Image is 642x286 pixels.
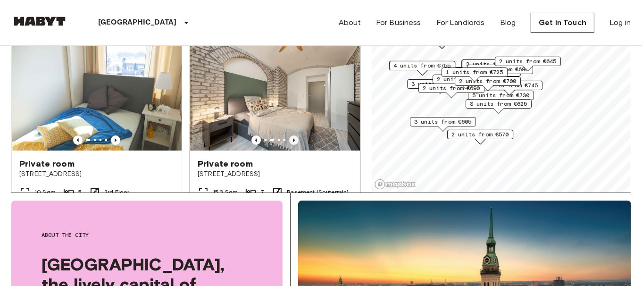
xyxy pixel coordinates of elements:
[461,59,527,74] div: Map marker
[451,130,509,139] span: 2 units from €570
[78,188,82,196] span: 5
[462,59,528,74] div: Map marker
[12,37,182,151] img: Marketing picture of unit DE-02-011-001-01HF
[190,37,360,238] a: Marketing picture of unit DE-02-004-006-05HFMarketing picture of unit DE-02-004-006-05HFPrevious ...
[260,188,264,196] span: 7
[499,57,557,66] span: 2 units from €645
[11,17,68,26] img: Habyt
[111,135,120,145] button: Previous image
[609,17,631,28] a: Log in
[468,91,534,105] div: Map marker
[411,80,469,88] span: 3 units from €785
[19,158,75,169] span: Private room
[418,84,484,98] div: Map marker
[437,75,494,84] span: 2 units from €925
[495,57,561,71] div: Map marker
[531,13,594,33] a: Get in Touch
[446,68,503,76] span: 1 units from €725
[104,188,129,196] span: 3rd Floor
[433,75,499,89] div: Map marker
[73,135,83,145] button: Previous image
[442,67,508,82] div: Map marker
[447,130,513,144] div: Map marker
[471,65,529,74] span: 6 units from €690
[34,188,56,196] span: 10 Sqm
[42,231,252,239] span: About the city
[423,84,480,93] span: 2 units from €690
[500,17,516,28] a: Blog
[436,17,485,28] a: For Landlords
[339,17,361,28] a: About
[407,79,473,94] div: Map marker
[98,17,177,28] p: [GEOGRAPHIC_DATA]
[375,179,416,190] a: Mapbox logo
[414,118,472,126] span: 3 units from €605
[467,65,533,79] div: Map marker
[11,37,182,238] a: Marketing picture of unit DE-02-011-001-01HFPrevious imagePrevious imagePrivate room[STREET_ADDRE...
[455,76,521,91] div: Map marker
[289,135,299,145] button: Previous image
[251,135,261,145] button: Previous image
[389,61,455,76] div: Map marker
[192,37,362,151] img: Marketing picture of unit DE-02-004-006-05HF
[19,169,174,179] span: [STREET_ADDRESS]
[410,117,476,132] div: Map marker
[470,100,527,108] span: 3 units from €625
[376,17,421,28] a: For Business
[466,99,532,114] div: Map marker
[459,77,517,85] span: 2 units from €700
[393,61,451,70] span: 4 units from €755
[287,188,349,196] span: Basement (Souterrain)
[472,91,530,100] span: 5 units from €730
[213,188,238,196] span: 15.3 Sqm
[198,169,352,179] span: [STREET_ADDRESS]
[466,60,524,68] span: 3 units from €800
[198,158,253,169] span: Private room
[481,81,538,90] span: 3 units from €745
